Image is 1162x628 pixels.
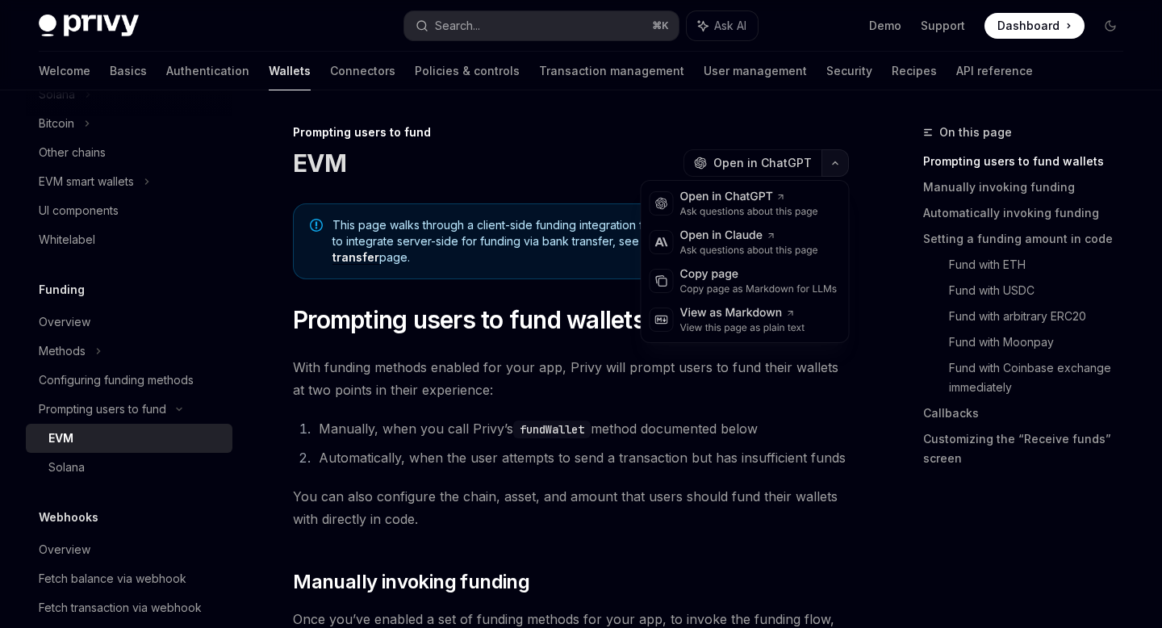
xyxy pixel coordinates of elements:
[330,52,395,90] a: Connectors
[39,341,86,361] div: Methods
[435,16,480,36] div: Search...
[949,355,1136,400] a: Fund with Coinbase exchange immediately
[923,200,1136,226] a: Automatically invoking funding
[293,124,849,140] div: Prompting users to fund
[415,52,520,90] a: Policies & controls
[39,312,90,332] div: Overview
[680,321,805,334] div: View this page as plain text
[1097,13,1123,39] button: Toggle dark mode
[984,13,1085,39] a: Dashboard
[680,283,838,295] div: Copy page as Markdown for LLMs
[39,371,194,390] div: Configuring funding methods
[680,228,818,244] div: Open in Claude
[39,280,85,299] h5: Funding
[39,569,186,588] div: Fetch balance via webhook
[269,52,311,90] a: Wallets
[332,217,832,266] span: This page walks through a client-side funding integration for EVM wallets. If you are looking to ...
[704,52,807,90] a: User management
[26,424,232,453] a: EVM
[293,305,646,334] span: Prompting users to fund wallets
[949,304,1136,329] a: Fund with arbitrary ERC20
[539,52,684,90] a: Transaction management
[680,305,805,321] div: View as Markdown
[923,426,1136,471] a: Customizing the “Receive funds” screen
[293,149,346,178] h1: EVM
[39,508,98,527] h5: Webhooks
[680,266,838,283] div: Copy page
[39,143,106,162] div: Other chains
[26,453,232,482] a: Solana
[314,417,849,440] li: Manually, when you call Privy’s method documented below
[39,598,202,618] div: Fetch transaction via webhook
[680,244,818,257] div: Ask questions about this page
[26,225,232,254] a: Whitelabel
[921,18,965,34] a: Support
[26,564,232,593] a: Fetch balance via webhook
[48,458,85,477] div: Solana
[949,329,1136,355] a: Fund with Moonpay
[310,219,323,232] svg: Note
[869,18,901,34] a: Demo
[923,174,1136,200] a: Manually invoking funding
[713,155,812,171] span: Open in ChatGPT
[652,19,669,32] span: ⌘ K
[892,52,937,90] a: Recipes
[293,569,529,595] span: Manually invoking funding
[39,172,134,191] div: EVM smart wallets
[680,205,818,218] div: Ask questions about this page
[826,52,872,90] a: Security
[923,149,1136,174] a: Prompting users to fund wallets
[26,138,232,167] a: Other chains
[687,11,758,40] button: Ask AI
[26,308,232,337] a: Overview
[26,535,232,564] a: Overview
[939,123,1012,142] span: On this page
[26,196,232,225] a: UI components
[166,52,249,90] a: Authentication
[680,189,818,205] div: Open in ChatGPT
[404,11,678,40] button: Search...⌘K
[39,540,90,559] div: Overview
[39,400,166,419] div: Prompting users to fund
[314,446,849,469] li: Automatically, when the user attempts to send a transaction but has insufficient funds
[39,114,74,133] div: Bitcoin
[48,429,73,448] div: EVM
[26,366,232,395] a: Configuring funding methods
[39,201,119,220] div: UI components
[39,15,139,37] img: dark logo
[293,356,849,401] span: With funding methods enabled for your app, Privy will prompt users to fund their wallets at two p...
[513,421,591,438] code: fundWallet
[26,593,232,622] a: Fetch transaction via webhook
[683,149,821,177] button: Open in ChatGPT
[997,18,1060,34] span: Dashboard
[949,278,1136,304] a: Fund with USDC
[949,252,1136,278] a: Fund with ETH
[714,18,746,34] span: Ask AI
[39,52,90,90] a: Welcome
[110,52,147,90] a: Basics
[39,230,95,249] div: Whitelabel
[923,226,1136,252] a: Setting a funding amount in code
[956,52,1033,90] a: API reference
[923,400,1136,426] a: Callbacks
[293,485,849,530] span: You can also configure the chain, asset, and amount that users should fund their wallets with dir...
